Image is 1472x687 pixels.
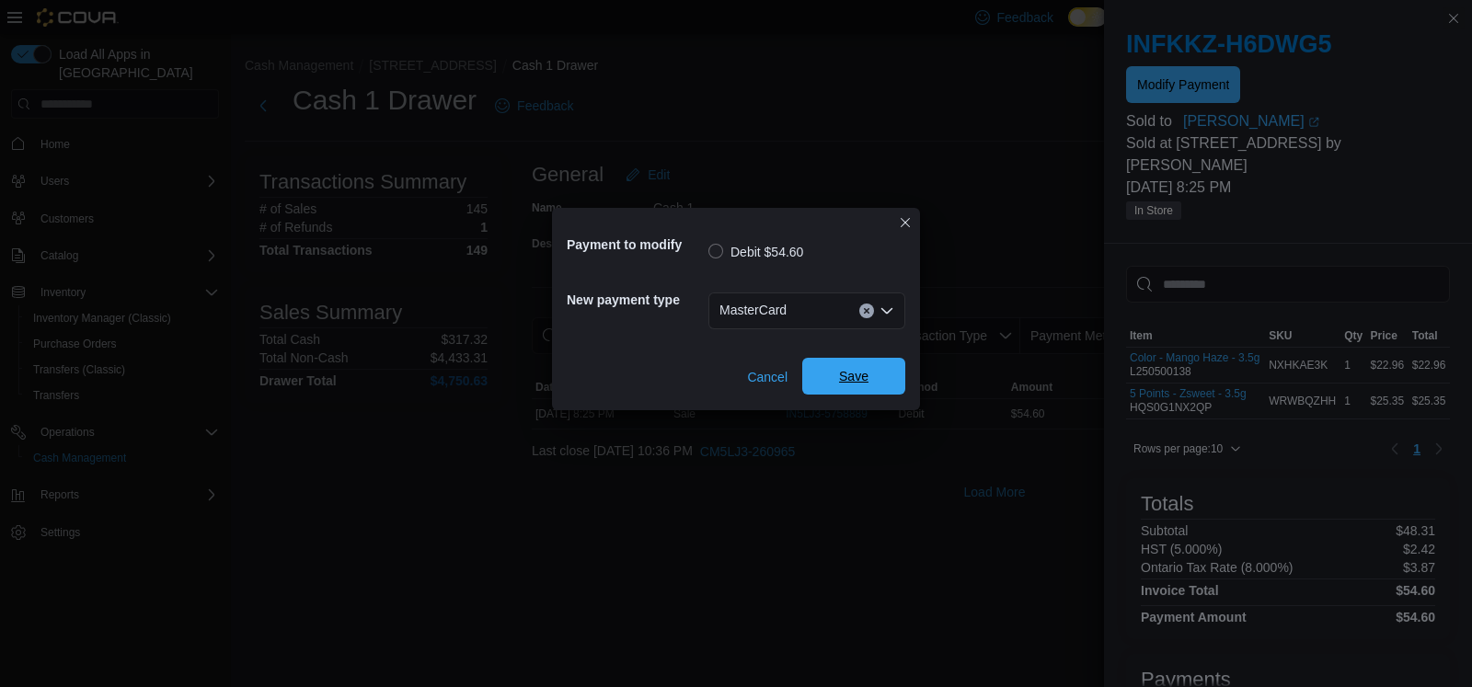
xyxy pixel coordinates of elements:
[567,281,705,318] h5: New payment type
[719,299,787,321] span: MasterCard
[708,241,803,263] label: Debit $54.60
[859,303,874,318] button: Clear input
[880,303,894,318] button: Open list of options
[839,367,868,385] span: Save
[747,368,788,386] span: Cancel
[794,300,796,322] input: Accessible screen reader label
[740,359,795,395] button: Cancel
[567,226,705,263] h5: Payment to modify
[894,212,916,234] button: Closes this modal window
[802,358,905,395] button: Save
